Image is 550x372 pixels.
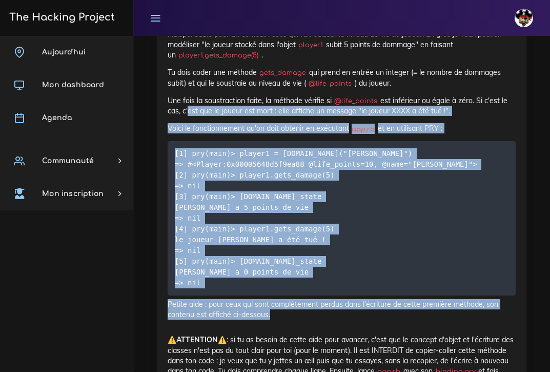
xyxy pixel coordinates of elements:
img: avatar [515,9,533,27]
p: Tu dois coder une méthode qui prend en entrée un integer (= le nombre de dommages subit) et qui l... [168,67,516,88]
span: Aujourd'hui [42,48,86,56]
code: player1 [296,40,326,50]
code: @life_points [332,96,380,106]
p: A ce stade, on a notre base pour définir un objet . Passons maintenant à une méthode indispensabl... [168,18,516,60]
code: @life_points [306,79,355,89]
code: [1] pry(main)> player1 = [DOMAIN_NAME]("[PERSON_NAME]") => #<Player:0x00005648d5f9ea88 @life_poin... [175,148,477,288]
span: Mon dashboard [42,81,104,89]
a: avatar [510,3,541,33]
p: Une fois la soustraction faite, la méthode vérifie si est inférieur ou égale à zéro. Si c'est le ... [168,95,516,116]
code: app.rb [349,124,378,134]
code: player1.gets_damage(5) [176,50,261,61]
code: gets_damage [257,68,309,78]
span: Communauté [42,157,94,165]
span: Mon inscription [42,190,104,198]
strong: ⚠️ATTENTION⚠️ [168,335,227,344]
p: Voici le fonctionnement qu'on doit obtenir en exécutant et en utilisant PRY : [168,123,516,133]
span: Agenda [42,114,72,122]
h3: The Hacking Project [6,12,115,23]
p: Petite aide : pour ceux qui sont complètement perdus dans l'écriture de cette première méthode, s... [168,299,516,320]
